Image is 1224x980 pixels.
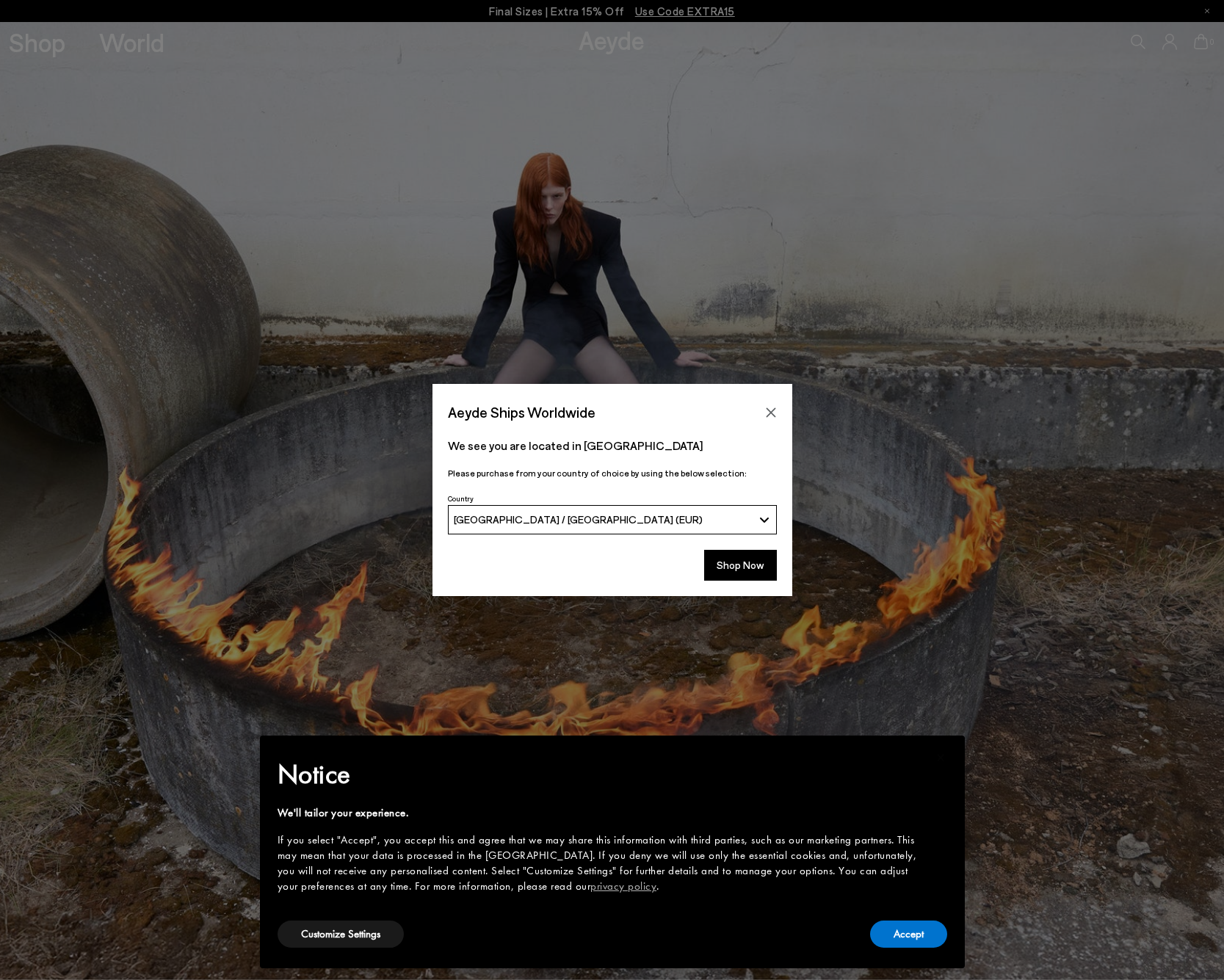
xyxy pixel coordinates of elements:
span: × [936,746,946,769]
p: We see you are located in [GEOGRAPHIC_DATA] [448,437,777,454]
button: Customize Settings [278,921,404,948]
div: We'll tailor your experience. [278,805,924,821]
button: Close this notice [924,740,959,775]
a: privacy policy [590,879,656,893]
p: Please purchase from your country of choice by using the below selection: [448,466,777,480]
div: If you select "Accept", you accept this and agree that we may share this information with third p... [278,832,924,894]
button: Shop Now [704,550,777,581]
span: Country [448,494,474,503]
button: Close [760,402,782,424]
span: Aeyde Ships Worldwide [448,399,595,425]
button: Accept [870,921,947,948]
h2: Notice [278,755,924,794]
span: [GEOGRAPHIC_DATA] / [GEOGRAPHIC_DATA] (EUR) [454,513,703,526]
